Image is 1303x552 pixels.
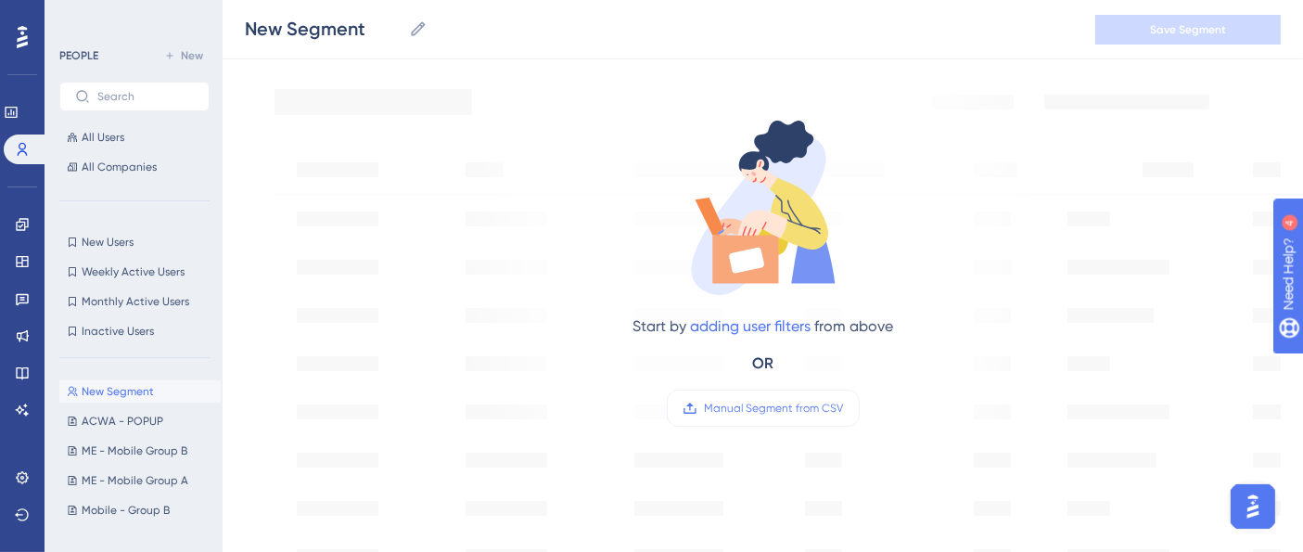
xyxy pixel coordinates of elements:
[82,235,134,250] span: New Users
[82,264,185,279] span: Weekly Active Users
[59,290,210,313] button: Monthly Active Users
[158,45,210,67] button: New
[1225,479,1281,534] iframe: UserGuiding AI Assistant Launcher
[690,317,811,335] a: adding user filters
[44,5,116,27] span: Need Help?
[82,294,189,309] span: Monthly Active Users
[82,160,157,174] span: All Companies
[82,130,124,145] span: All Users
[1150,22,1226,37] span: Save Segment
[59,261,210,283] button: Weekly Active Users
[59,440,221,462] button: ME - Mobile Group B
[245,16,402,42] input: Segment Name
[59,126,210,148] button: All Users
[705,401,844,416] span: Manual Segment from CSV
[82,443,187,458] span: ME - Mobile Group B
[82,503,170,518] span: Mobile - Group B
[59,410,221,432] button: ACWA - POPUP
[129,9,134,24] div: 4
[82,473,188,488] span: ME - Mobile Group A
[59,320,210,342] button: Inactive Users
[59,156,210,178] button: All Companies
[1095,15,1281,45] button: Save Segment
[97,90,194,103] input: Search
[59,231,210,253] button: New Users
[82,324,154,339] span: Inactive Users
[632,315,893,338] div: Start by from above
[82,414,163,429] span: ACWA - POPUP
[82,384,154,399] span: New Segment
[181,48,203,63] span: New
[59,469,221,492] button: ME - Mobile Group A
[59,499,221,521] button: Mobile - Group B
[59,380,221,403] button: New Segment
[752,353,773,375] div: OR
[59,48,98,63] div: PEOPLE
